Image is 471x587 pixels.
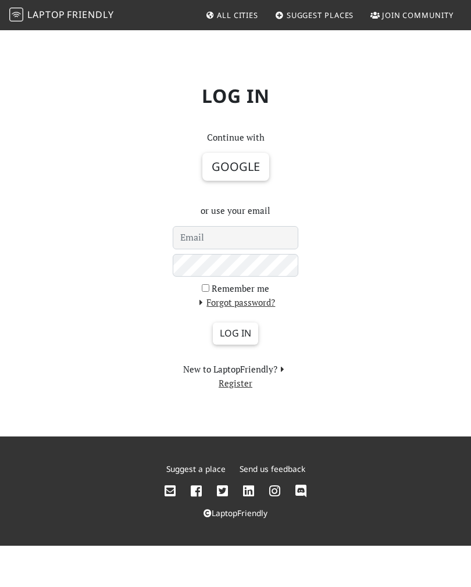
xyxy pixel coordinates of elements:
[382,10,454,20] span: Join Community
[173,203,298,217] p: or use your email
[27,8,65,21] span: Laptop
[202,153,269,181] button: Google
[67,8,113,21] span: Friendly
[173,130,298,144] p: Continue with
[213,323,258,345] input: Log in
[166,463,226,474] a: Suggest a place
[173,226,298,249] input: Email
[204,507,267,518] a: LaptopFriendly
[366,5,458,26] a: Join Community
[9,8,23,22] img: LaptopFriendly
[173,362,298,390] section: New to LaptopFriendly?
[196,296,276,308] a: Forgot password?
[219,363,288,389] a: Register
[270,5,359,26] a: Suggest Places
[26,76,445,116] h1: Log in
[212,281,269,295] label: Remember me
[9,5,114,26] a: LaptopFriendly LaptopFriendly
[240,463,305,474] a: Send us feedback
[287,10,354,20] span: Suggest Places
[217,10,258,20] span: All Cities
[201,5,263,26] a: All Cities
